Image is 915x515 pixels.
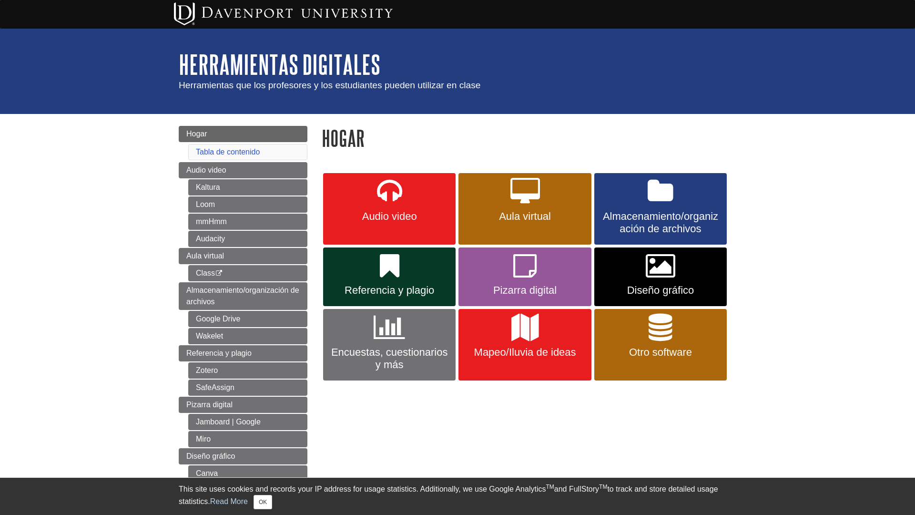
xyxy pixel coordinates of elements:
[254,495,272,509] button: Close
[186,130,207,138] span: Hogar
[179,282,307,310] a: Almacenamiento/organización de archivos
[594,309,727,381] a: Otro software
[458,173,591,245] a: Aula virtual
[599,484,607,490] sup: TM
[179,345,307,361] a: Referencia y plagio
[188,231,307,247] a: Audacity
[186,252,224,260] span: Aula virtual
[186,401,233,409] span: Pizarra digital
[188,431,307,447] a: Miro
[601,210,720,235] span: Almacenamiento/organización de archivos
[330,346,448,371] span: Encuestas, cuestionarios y más
[458,309,591,381] a: Mapeo/Iluvia de ideas
[188,265,307,281] a: Class
[186,286,299,306] span: Almacenamiento/organización de archivos
[466,346,584,359] span: Mapeo/Iluvia de ideas
[179,448,307,464] a: Diseño gráfico
[323,247,456,307] a: Referencia y plagio
[188,214,307,230] a: mmHmm
[330,210,448,223] span: Audio video
[179,484,736,509] div: This site uses cookies and records your IP address for usage statistics. Additionally, we use Goo...
[196,148,260,156] a: Tabla de contenido
[458,247,591,307] a: Pizarra digital
[186,349,252,357] span: Referencia y plagio
[186,452,235,460] span: Diseño gráfico
[188,328,307,344] a: Wakelet
[466,284,584,297] span: Pizarra digital
[210,497,248,505] a: Read More
[466,210,584,223] span: Aula virtual
[179,248,307,264] a: Aula virtual
[179,80,481,90] span: Herramientas que los profesores y los estudiantes pueden utilizar en clase
[174,2,393,25] img: Davenport University
[188,414,307,430] a: Jamboard | Google
[601,284,720,297] span: Diseño gráfico
[188,465,307,482] a: Canva
[188,380,307,396] a: SafeAssign
[594,173,727,245] a: Almacenamiento/organización de archivos
[188,196,307,213] a: Loom
[594,247,727,307] a: Diseño gráfico
[323,173,456,245] a: Audio video
[179,397,307,413] a: Pizarra digital
[323,309,456,381] a: Encuestas, cuestionarios y más
[601,346,720,359] span: Otro software
[186,166,226,174] span: Audio video
[546,484,554,490] sup: TM
[188,179,307,196] a: Kaltura
[215,270,223,277] i: This link opens in a new window
[179,50,380,79] a: Herramientas digitales
[322,126,736,150] h1: Hogar
[179,126,307,142] a: Hogar
[188,311,307,327] a: Google Drive
[188,362,307,379] a: Zotero
[330,284,448,297] span: Referencia y plagio
[179,162,307,178] a: Audio video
